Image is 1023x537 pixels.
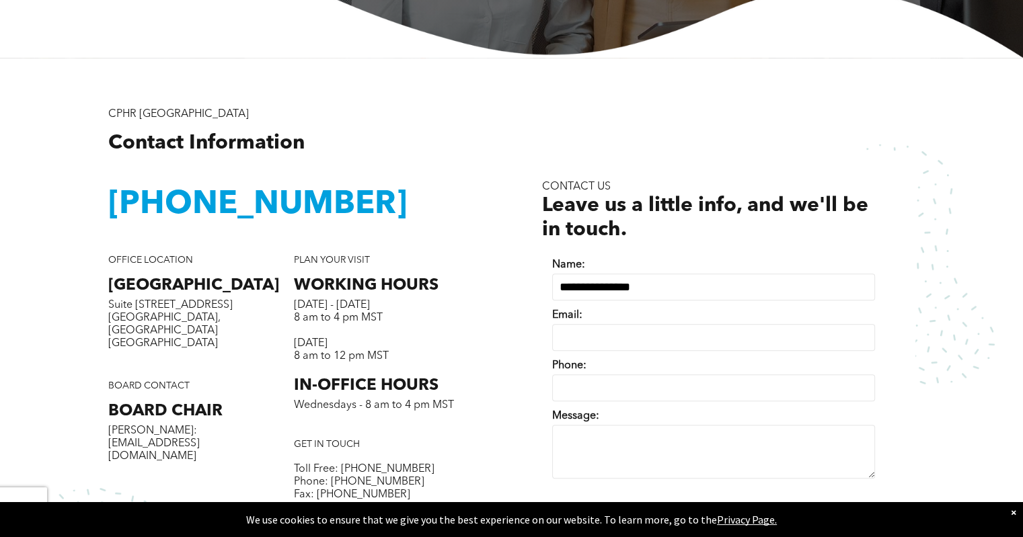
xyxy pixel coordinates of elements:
div: Dismiss notification [1011,505,1016,519]
span: Leave us a little info, and we'll be in touch. [542,196,868,240]
span: [GEOGRAPHIC_DATA], [GEOGRAPHIC_DATA] [GEOGRAPHIC_DATA] [108,313,221,349]
span: BOARD CHAIR [108,403,223,419]
span: WORKING HOURS [294,278,439,294]
a: Privacy Page. [717,513,777,526]
label: Email: [552,309,875,322]
span: 8 am to 12 pm MST [294,351,389,362]
span: [PERSON_NAME]: [EMAIL_ADDRESS][DOMAIN_NAME] [108,425,200,462]
span: PLAN YOUR VISIT [294,255,370,265]
span: 8 am to 4 pm MST [294,313,383,323]
label: Phone: [552,360,875,372]
label: Message: [552,410,875,423]
span: Toll Free: [PHONE_NUMBER] [294,464,434,474]
span: Fax: [PHONE_NUMBER] [294,489,410,500]
span: Wednesdays - 8 am to 4 pm MST [294,400,454,411]
span: [DATE] - [DATE] [294,300,370,311]
span: CPHR [GEOGRAPHIC_DATA] [108,109,249,120]
span: Contact Information [108,133,305,153]
span: Phone: [PHONE_NUMBER] [294,477,424,487]
span: IN-OFFICE HOURS [294,378,439,394]
label: Name: [552,259,875,272]
span: CONTACT US [542,181,611,192]
span: [DATE] [294,338,328,349]
span: Suite [STREET_ADDRESS] [108,300,233,311]
span: BOARD CONTACT [108,381,190,390]
span: GET IN TOUCH [294,440,360,449]
span: OFFICE LOCATION [108,255,193,265]
span: [PHONE_NUMBER] [108,189,407,221]
span: [GEOGRAPHIC_DATA] [108,278,279,294]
